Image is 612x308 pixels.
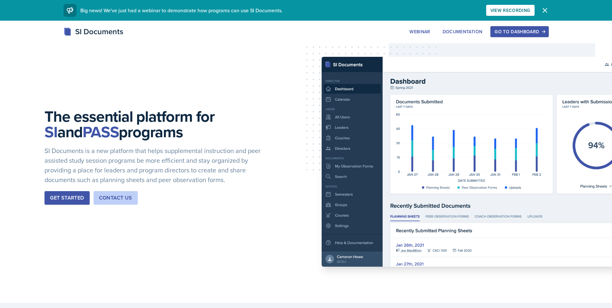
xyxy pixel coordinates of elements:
[99,194,132,202] div: Contact Us
[64,26,123,37] div: SI Documents
[409,29,430,34] div: Webinar
[495,29,544,34] div: Go to Dashboard
[94,191,138,205] button: Contact Us
[438,26,487,37] button: Documentation
[486,5,535,16] button: View Recording
[490,26,548,37] button: Go to Dashboard
[80,7,283,14] span: Big news! We've just had a webinar to demonstrate how programs can use SI Documents.
[50,194,84,202] div: Get Started
[45,191,89,205] button: Get Started
[443,29,483,34] div: Documentation
[405,26,434,37] button: Webinar
[490,8,530,13] div: View Recording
